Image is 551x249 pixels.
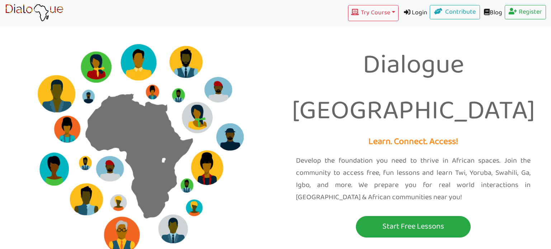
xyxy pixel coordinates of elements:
a: Login [399,5,430,21]
a: Blog [480,5,505,21]
p: Develop the foundation you need to thrive in African spaces. Join the community to access free, f... [296,155,531,203]
p: Start Free Lessons [358,220,469,233]
p: Dialogue [GEOGRAPHIC_DATA] [281,43,546,134]
a: Start Free Lessons [281,216,546,238]
a: Register [505,5,546,19]
a: Contribute [430,5,480,19]
p: Learn. Connect. Access! [281,134,546,150]
img: learn African language platform app [5,4,63,22]
button: Try Course [348,5,398,21]
button: Start Free Lessons [356,216,471,238]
